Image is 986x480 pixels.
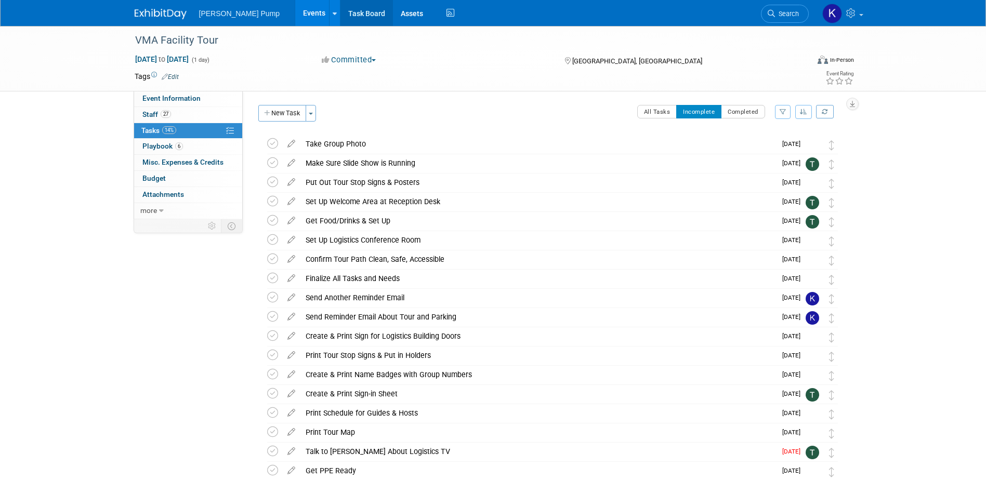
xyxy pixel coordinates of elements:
[637,105,677,118] button: All Tasks
[829,352,834,362] i: Move task
[676,105,721,118] button: Incomplete
[300,250,776,268] div: Confirm Tour Path Clean, Safe, Accessible
[806,311,819,325] img: Kelly Seliga
[829,275,834,285] i: Move task
[775,10,799,18] span: Search
[782,448,806,455] span: [DATE]
[822,4,842,23] img: Kelly Seliga
[782,256,806,263] span: [DATE]
[782,313,806,321] span: [DATE]
[282,274,300,283] a: edit
[300,366,776,383] div: Create & Print Name Badges with Group Numbers
[829,313,834,323] i: Move task
[806,330,819,344] img: Amanda Smith
[830,56,854,64] div: In-Person
[300,423,776,441] div: Print Tour Map
[318,55,380,65] button: Committed
[806,350,819,363] img: Amanda Smith
[134,139,242,154] a: Playbook6
[300,385,776,403] div: Create & Print Sign-in Sheet
[175,142,183,150] span: 6
[572,57,702,65] span: [GEOGRAPHIC_DATA], [GEOGRAPHIC_DATA]
[282,158,300,168] a: edit
[300,327,776,345] div: Create & Print Sign for Logistics Building Doors
[806,273,819,286] img: Amanda Smith
[829,256,834,265] i: Move task
[806,234,819,248] img: Amanda Smith
[816,105,834,118] a: Refresh
[782,352,806,359] span: [DATE]
[829,409,834,419] i: Move task
[132,31,793,50] div: VMA Facility Tour
[829,140,834,150] i: Move task
[300,231,776,249] div: Set Up Logistics Conference Room
[782,409,806,417] span: [DATE]
[829,159,834,169] i: Move task
[134,91,242,106] a: Event Information
[282,178,300,187] a: edit
[806,446,819,459] img: Teri Beth Perkins
[142,190,184,198] span: Attachments
[282,370,300,379] a: edit
[300,193,776,210] div: Set Up Welcome Area at Reception Desk
[829,332,834,342] i: Move task
[282,331,300,341] a: edit
[761,5,809,23] a: Search
[134,203,242,219] a: more
[782,390,806,397] span: [DATE]
[282,312,300,322] a: edit
[721,105,765,118] button: Completed
[135,71,179,82] td: Tags
[829,294,834,304] i: Move task
[161,110,171,118] span: 27
[806,407,819,421] img: Amanda Smith
[825,71,853,76] div: Event Rating
[134,155,242,170] a: Misc. Expenses & Credits
[782,332,806,340] span: [DATE]
[829,371,834,381] i: Move task
[162,73,179,81] a: Edit
[282,389,300,398] a: edit
[282,216,300,225] a: edit
[282,293,300,302] a: edit
[142,158,224,166] span: Misc. Expenses & Credits
[142,142,183,150] span: Playbook
[134,171,242,186] a: Budget
[782,294,806,301] span: [DATE]
[782,140,806,148] span: [DATE]
[282,235,300,245] a: edit
[782,275,806,282] span: [DATE]
[282,139,300,149] a: edit
[134,123,242,139] a: Tasks14%
[300,270,776,287] div: Finalize All Tasks and Needs
[141,126,176,135] span: Tasks
[300,154,776,172] div: Make Sure Slide Show is Running
[300,212,776,230] div: Get Food/Drinks & Set Up
[199,9,280,18] span: [PERSON_NAME] Pump
[258,105,306,122] button: New Task
[782,217,806,224] span: [DATE]
[300,308,776,326] div: Send Reminder Email About Tour and Parking
[282,466,300,475] a: edit
[829,390,834,400] i: Move task
[806,215,819,229] img: Teri Beth Perkins
[221,219,242,233] td: Toggle Event Tabs
[782,236,806,244] span: [DATE]
[282,255,300,264] a: edit
[829,429,834,438] i: Move task
[806,292,819,305] img: Kelly Seliga
[747,54,854,70] div: Event Format
[134,187,242,203] a: Attachments
[140,206,157,215] span: more
[282,428,300,437] a: edit
[282,197,300,206] a: edit
[806,196,819,209] img: Teri Beth Perkins
[806,369,819,382] img: Amanda Smith
[191,57,209,63] span: (1 day)
[300,346,776,364] div: Print Tour Stop Signs & Put in Holders
[282,408,300,418] a: edit
[829,448,834,458] i: Move task
[806,177,819,190] img: Amanda Smith
[818,56,828,64] img: Format-Inperson.png
[782,371,806,378] span: [DATE]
